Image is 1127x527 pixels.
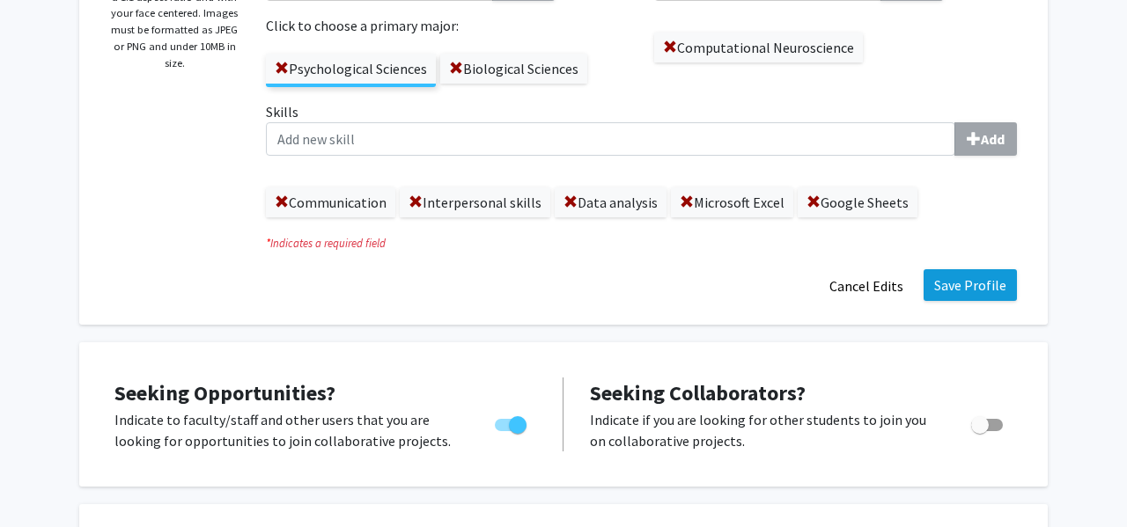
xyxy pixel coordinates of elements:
[114,379,335,406] span: Seeking Opportunities?
[266,101,1017,156] label: Skills
[818,269,915,303] button: Cancel Edits
[488,409,536,436] div: Toggle
[798,187,917,217] label: Google Sheets
[13,448,75,514] iframe: Chat
[590,409,938,451] p: Indicate if you are looking for other students to join you on collaborative projects.
[266,122,955,156] input: SkillsAdd
[924,269,1017,301] button: Save Profile
[671,187,793,217] label: Microsoft Excel
[266,235,1017,252] i: Indicates a required field
[266,187,395,217] label: Communication
[954,122,1017,156] button: Skills
[266,15,629,36] label: Click to choose a primary major:
[440,54,587,84] label: Biological Sciences
[654,33,863,62] label: Computational Neuroscience
[981,130,1005,148] b: Add
[590,379,806,406] span: Seeking Collaborators?
[964,409,1013,436] div: Toggle
[266,54,436,84] label: Psychological Sciences
[400,187,550,217] label: Interpersonal skills
[555,187,667,217] label: Data analysis
[114,409,461,451] p: Indicate to faculty/staff and other users that you are looking for opportunities to join collabor...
